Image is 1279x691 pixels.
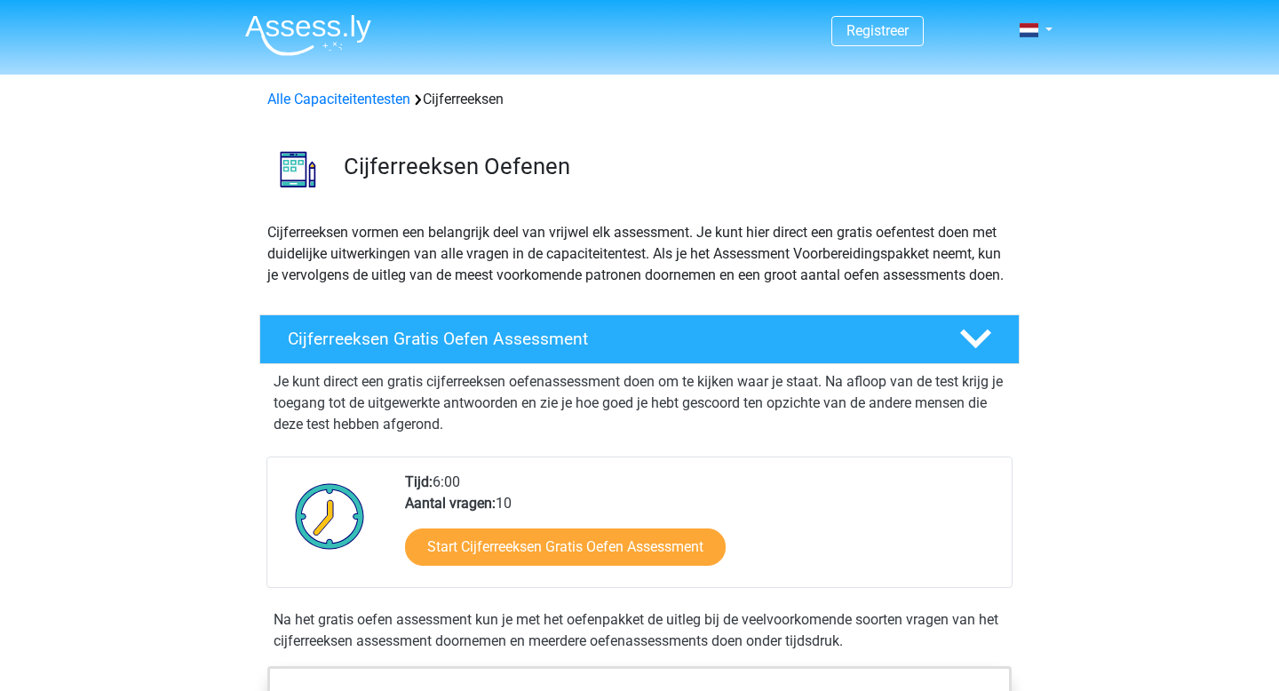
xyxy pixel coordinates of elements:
[260,89,1019,110] div: Cijferreeksen
[267,222,1012,286] p: Cijferreeksen vormen een belangrijk deel van vrijwel elk assessment. Je kunt hier direct een grat...
[405,528,726,566] a: Start Cijferreeksen Gratis Oefen Assessment
[846,22,909,39] a: Registreer
[260,131,336,207] img: cijferreeksen
[285,472,375,560] img: Klok
[267,91,410,107] a: Alle Capaciteitentesten
[344,153,1005,180] h3: Cijferreeksen Oefenen
[392,472,1011,587] div: 6:00 10
[245,14,371,56] img: Assessly
[274,371,1005,435] p: Je kunt direct een gratis cijferreeksen oefenassessment doen om te kijken waar je staat. Na afloo...
[288,329,931,349] h4: Cijferreeksen Gratis Oefen Assessment
[405,473,433,490] b: Tijd:
[266,609,1013,652] div: Na het gratis oefen assessment kun je met het oefenpakket de uitleg bij de veelvoorkomende soorte...
[405,495,496,512] b: Aantal vragen:
[252,314,1027,364] a: Cijferreeksen Gratis Oefen Assessment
